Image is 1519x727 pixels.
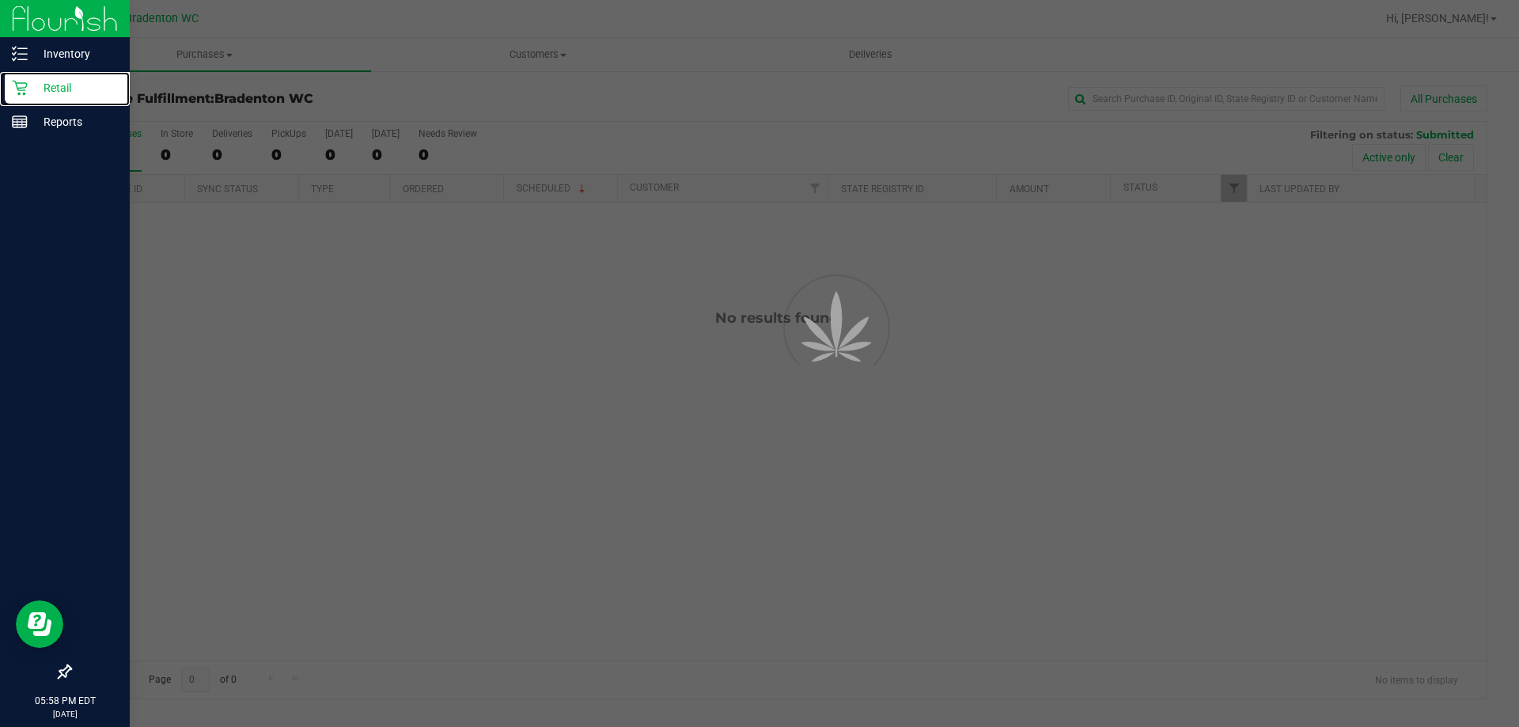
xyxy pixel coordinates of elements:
p: Reports [28,112,123,131]
inline-svg: Reports [12,114,28,130]
p: Retail [28,78,123,97]
inline-svg: Retail [12,80,28,96]
p: 05:58 PM EDT [7,694,123,708]
p: [DATE] [7,708,123,720]
p: Inventory [28,44,123,63]
iframe: Resource center [16,600,63,648]
inline-svg: Inventory [12,46,28,62]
